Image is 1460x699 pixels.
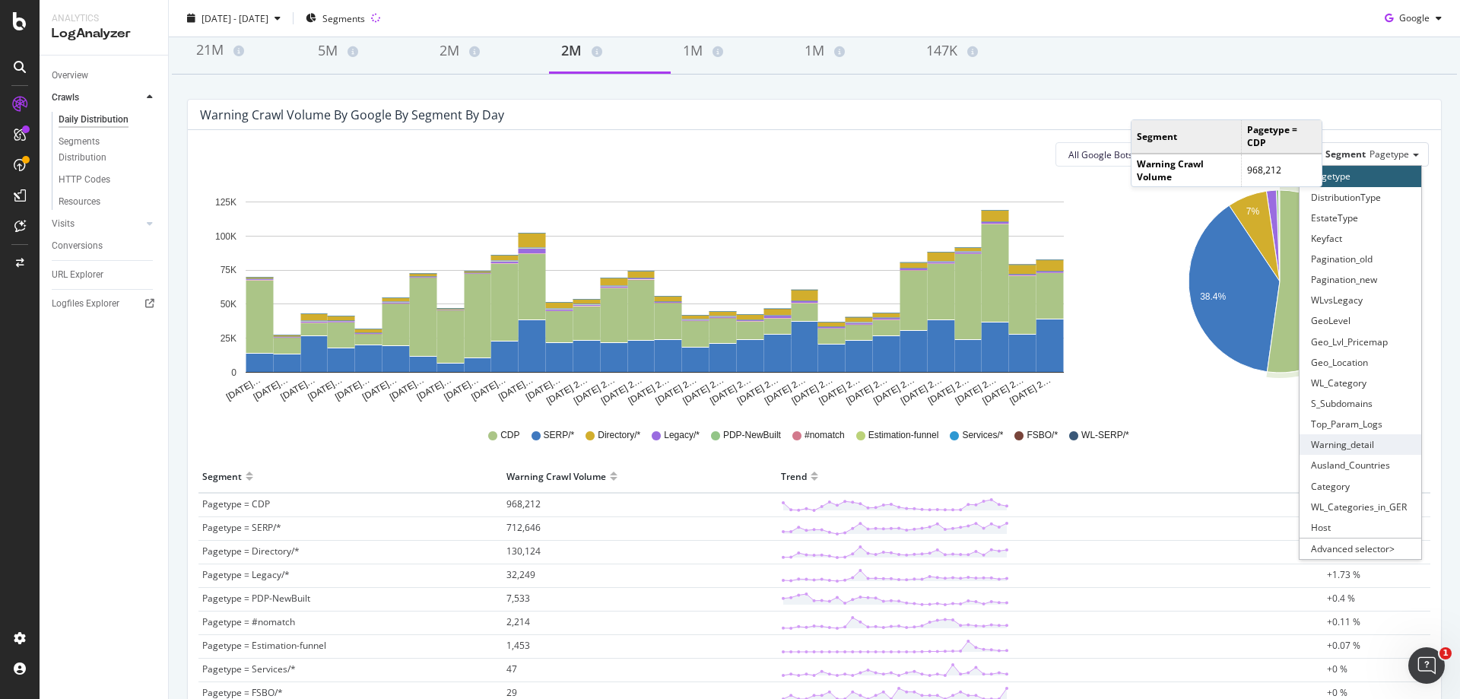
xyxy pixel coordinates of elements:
[300,6,371,30] button: Segments
[723,429,781,442] span: PDP-NewBuilt
[202,497,270,510] span: Pagetype = CDP
[1300,208,1421,228] div: EstateType
[1325,148,1366,160] span: Segment
[200,107,504,122] div: Warning Crawl Volume by google by Segment by Day
[1300,228,1421,249] div: Keyfact
[52,216,142,232] a: Visits
[221,265,236,276] text: 75K
[59,112,129,128] div: Daily Distribution
[1242,154,1322,186] td: 968,212
[202,568,290,581] span: Pagetype = Legacy/*
[506,662,517,675] span: 47
[506,497,541,510] span: 968,212
[1399,11,1430,24] span: Google
[506,615,530,628] span: 2,214
[52,296,119,312] div: Logfiles Explorer
[1242,120,1322,153] td: Pagetype = CDP
[202,639,326,652] span: Pagetype = Estimation-funnel
[683,41,780,61] div: 1M
[221,299,236,310] text: 50K
[1327,686,1347,699] span: +0 %
[52,25,156,43] div: LogAnalyzer
[1300,476,1421,497] div: Category
[1300,393,1421,414] div: S_Subdomains
[1055,142,1158,167] button: All Google Bots
[506,686,517,699] span: 29
[506,568,535,581] span: 32,249
[1300,187,1421,208] div: DistributionType
[52,90,79,106] div: Crawls
[1081,429,1129,442] span: WL-SERP/*
[231,367,236,378] text: 0
[59,194,100,210] div: Resources
[202,686,283,699] span: Pagetype = FSBO/*
[1370,148,1409,160] span: Pagetype
[1300,538,1421,559] div: Advanced selector >
[202,662,296,675] span: Pagetype = Services/*
[506,545,541,558] span: 130,124
[1379,6,1448,30] button: Google
[506,521,541,534] span: 712,646
[59,194,157,210] a: Resources
[215,231,236,242] text: 100K
[1300,352,1421,373] div: Geo_Location
[1439,647,1452,659] span: 1
[215,197,236,208] text: 125K
[202,615,295,628] span: Pagetype = #nomatch
[52,296,157,312] a: Logfiles Explorer
[664,429,700,442] span: Legacy/*
[1408,647,1445,684] iframe: Intercom live chat
[1131,120,1242,153] td: Segment
[1300,269,1421,290] div: Pagination_new
[52,267,157,283] a: URL Explorer
[202,11,268,24] span: [DATE] - [DATE]
[1133,179,1426,407] svg: A chart.
[500,429,519,442] span: CDP
[1300,249,1421,269] div: Pagination_old
[221,333,236,344] text: 25K
[1300,373,1421,393] div: WL_Category
[318,41,415,61] div: 5M
[202,592,310,605] span: Pagetype = PDP-NewBuilt
[544,429,575,442] span: SERP/*
[1200,292,1226,303] text: 38.4%
[202,521,281,534] span: Pagetype = SERP/*
[1131,154,1242,186] td: Warning Crawl Volume
[52,216,75,232] div: Visits
[52,238,157,254] a: Conversions
[52,267,103,283] div: URL Explorer
[805,41,902,61] div: 1M
[1327,662,1347,675] span: +0 %
[1246,206,1260,217] text: 7%
[1300,310,1421,331] div: GeoLevel
[868,429,939,442] span: Estimation-funnel
[1327,639,1360,652] span: +0.07 %
[1300,166,1421,186] div: Pagetype
[202,464,242,488] div: Segment
[181,6,287,30] button: [DATE] - [DATE]
[506,464,606,488] div: Warning Crawl Volume
[52,68,157,84] a: Overview
[59,134,157,166] a: Segments Distribution
[962,429,1003,442] span: Services/*
[59,172,157,188] a: HTTP Codes
[52,12,156,25] div: Analytics
[506,592,530,605] span: 7,533
[52,238,103,254] div: Conversions
[1300,517,1421,538] div: Host
[1027,429,1058,442] span: FSBO/*
[805,429,845,442] span: #nomatch
[1300,455,1421,475] div: Ausland_Countries
[52,68,88,84] div: Overview
[1300,332,1421,352] div: Geo_Lvl_Pricemap
[781,464,807,488] div: Trend
[1300,290,1421,310] div: WLvsLegacy
[440,41,537,61] div: 2M
[200,179,1109,407] svg: A chart.
[59,172,110,188] div: HTTP Codes
[52,90,142,106] a: Crawls
[561,41,659,61] div: 2M
[1300,497,1421,517] div: WL_Categories_in_GER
